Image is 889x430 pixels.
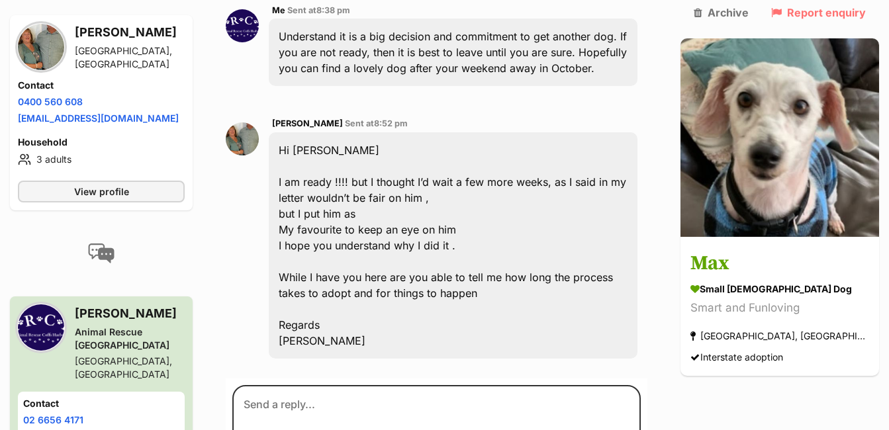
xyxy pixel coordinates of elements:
span: [PERSON_NAME] [272,118,343,128]
h4: Contact [18,79,185,92]
div: [GEOGRAPHIC_DATA], [GEOGRAPHIC_DATA] [690,327,869,345]
a: View profile [18,181,185,202]
a: 02 6656 4171 [23,414,83,425]
div: Hi [PERSON_NAME] I am ready !!!! but I thought I’d wait a few more weeks, as I said in my letter ... [269,132,637,359]
a: [EMAIL_ADDRESS][DOMAIN_NAME] [18,112,179,124]
h3: [PERSON_NAME] [75,304,185,323]
span: 8:52 pm [374,118,408,128]
img: Max [680,38,879,237]
h4: Contact [23,397,179,410]
li: 3 adults [18,151,185,167]
img: Heather Watkins profile pic [226,9,259,42]
span: View profile [74,185,129,198]
h3: [PERSON_NAME] [75,23,185,42]
span: Me [272,5,285,15]
div: Animal Rescue [GEOGRAPHIC_DATA] [75,325,185,352]
div: Understand it is a big decision and commitment to get another dog. If you are not ready, then it ... [269,19,637,86]
div: Smart and Funloving [690,300,869,318]
a: Report enquiry [771,7,866,19]
div: [GEOGRAPHIC_DATA], [GEOGRAPHIC_DATA] [75,44,185,71]
img: Georgina West profile pic [18,24,64,70]
img: Georgina West profile pic [226,122,259,155]
a: 0400 560 608 [18,96,83,107]
h4: Household [18,136,185,149]
div: small [DEMOGRAPHIC_DATA] Dog [690,282,869,296]
span: 8:38 pm [316,5,350,15]
span: Sent at [287,5,350,15]
span: Sent at [345,118,408,128]
h3: Max [690,249,869,279]
img: conversation-icon-4a6f8262b818ee0b60e3300018af0b2d0b884aa5de6e9bcb8d3d4eeb1a70a7c4.svg [88,243,115,263]
div: [GEOGRAPHIC_DATA], [GEOGRAPHIC_DATA] [75,355,185,381]
a: Archive [694,7,749,19]
a: Max small [DEMOGRAPHIC_DATA] Dog Smart and Funloving [GEOGRAPHIC_DATA], [GEOGRAPHIC_DATA] Interst... [680,239,879,376]
div: Interstate adoption [690,349,783,366]
img: Animal Rescue Coffs Harbour profile pic [18,304,64,351]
